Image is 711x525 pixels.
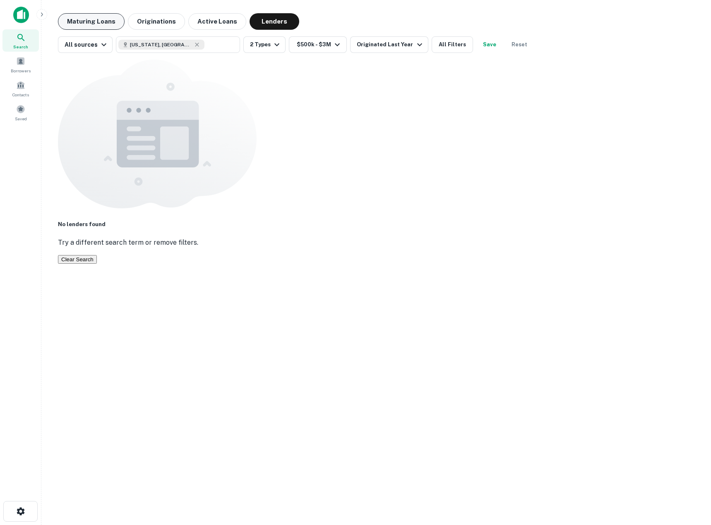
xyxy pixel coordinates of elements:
[13,43,28,50] span: Search
[2,101,39,124] a: Saved
[58,220,694,229] h5: No lenders found
[250,13,299,30] button: Lenders
[2,29,39,52] a: Search
[12,91,29,98] span: Contacts
[476,36,503,53] button: Save your search to get updates of matches that match your search criteria.
[2,77,39,100] a: Contacts
[243,36,286,53] button: 2 Types
[188,13,246,30] button: Active Loans
[432,36,473,53] button: All Filters
[130,41,192,48] span: [US_STATE], [GEOGRAPHIC_DATA]
[357,40,424,50] div: Originated Last Year
[58,60,257,208] img: empty content
[58,36,113,53] button: All sources
[58,255,97,264] button: Clear Search
[2,53,39,76] a: Borrowers
[13,7,29,23] img: capitalize-icon.png
[289,36,347,53] button: $500k - $3M
[670,432,711,472] iframe: Chat Widget
[58,13,125,30] button: Maturing Loans
[58,238,694,248] p: Try a different search term or remove filters.
[128,13,185,30] button: Originations
[506,36,533,53] button: Reset
[65,40,109,50] div: All sources
[15,115,27,122] span: Saved
[11,67,31,74] span: Borrowers
[350,36,428,53] button: Originated Last Year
